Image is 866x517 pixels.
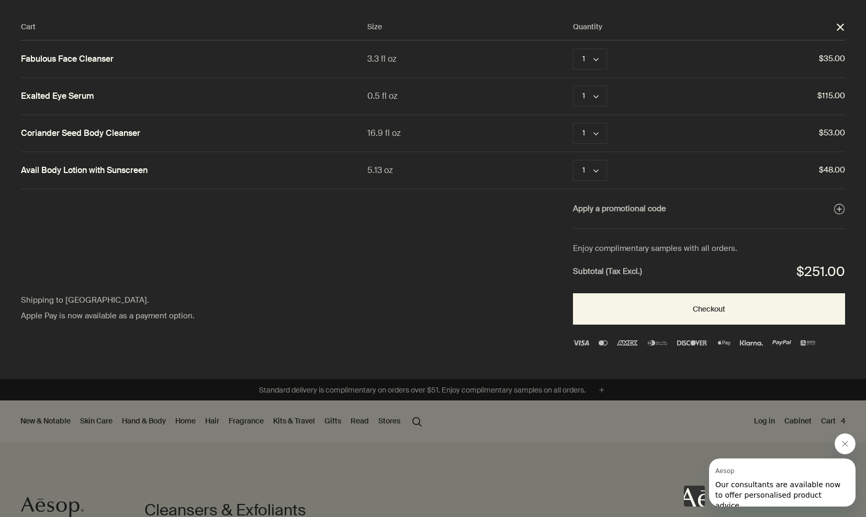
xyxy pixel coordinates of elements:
img: Amex Logo [617,340,638,346]
div: Cart [21,21,367,33]
img: alipay-logo [801,340,815,346]
div: 3.3 fl oz [367,52,573,66]
iframe: no content [684,486,705,507]
img: klarna (1) [740,340,763,346]
button: Close [836,22,845,32]
img: Mastercard Logo [599,340,607,346]
button: Quantity 1 [573,86,607,107]
img: Apple Pay [718,340,730,346]
div: Enjoy complimentary samples with all orders. [573,242,845,256]
button: Checkout [573,293,845,325]
button: Quantity 1 [573,123,607,144]
button: Apply a promotional code [573,202,845,216]
div: Quantity [573,21,836,33]
img: PayPal Logo [772,340,791,346]
div: 5.13 oz [367,163,573,177]
iframe: Message from Aesop [709,458,856,507]
a: Avail Body Lotion with Sunscreen [21,165,148,176]
div: Apple Pay is now available as a payment option. [21,309,272,323]
button: Quantity 1 [573,49,607,70]
img: discover-3 [677,340,708,346]
button: Quantity 1 [573,160,607,181]
span: $48.00 [651,164,845,177]
div: 0.5 fl oz [367,89,573,103]
div: Shipping to [GEOGRAPHIC_DATA]. [21,294,272,307]
span: Our consultants are available now to offer personalised product advice. [6,22,131,51]
img: Visa Logo [573,340,589,346]
div: $251.00 [796,261,845,283]
a: Coriander Seed Body Cleanser [21,128,140,139]
span: $53.00 [651,127,845,140]
div: Aesop says "Our consultants are available now to offer personalised product advice.". Open messag... [684,433,856,507]
span: $35.00 [651,52,845,66]
a: Exalted Eye Serum [21,91,94,102]
a: Fabulous Face Cleanser [21,54,114,65]
div: Size [367,21,573,33]
img: diners-club-international-2 [647,340,668,346]
div: 16.9 fl oz [367,126,573,140]
iframe: Close message from Aesop [835,433,856,454]
span: $115.00 [651,89,845,103]
strong: Subtotal (Tax Excl.) [573,265,642,279]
